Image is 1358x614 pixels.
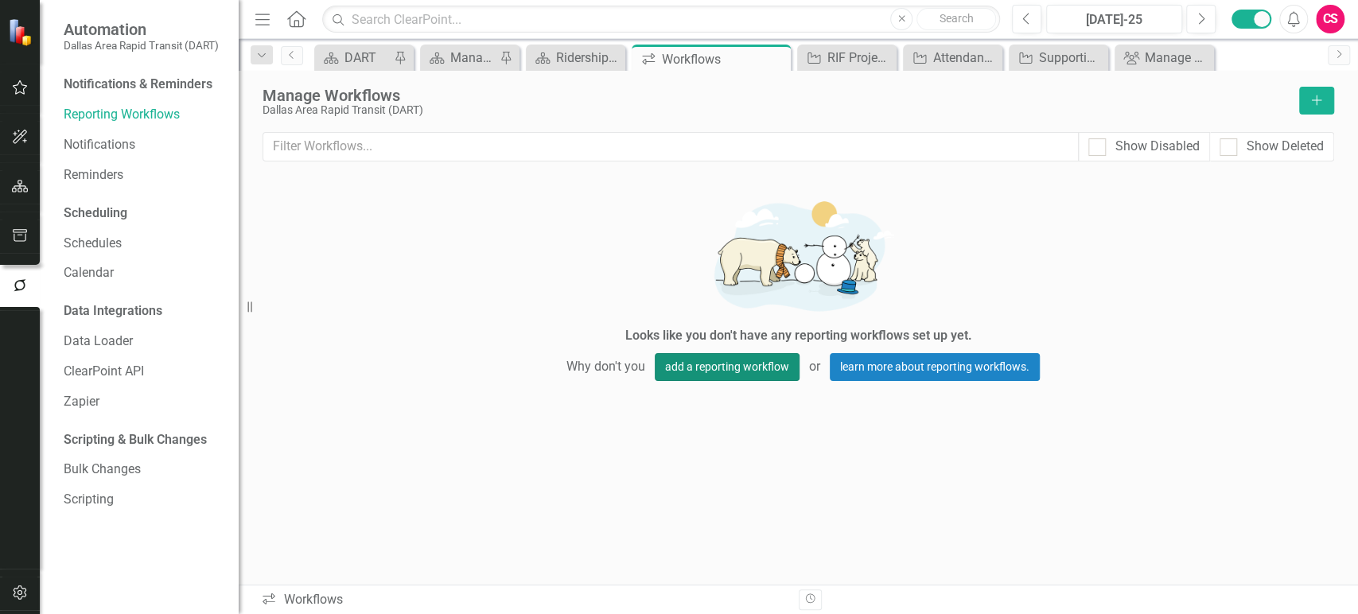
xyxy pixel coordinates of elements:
[64,204,127,223] div: Scheduling
[64,461,223,479] a: Bulk Changes
[655,353,800,381] button: add a reporting workflow
[830,353,1040,381] a: learn more about reporting workflows.
[64,106,223,124] a: Reporting Workflows
[1115,138,1200,156] div: Show Disabled
[1013,48,1104,68] a: Supporting Projects Update
[1316,5,1344,33] button: CS
[933,48,998,68] div: Attendance Analytics
[8,18,36,46] img: ClearPoint Strategy
[318,48,390,68] a: DART
[64,302,162,321] div: Data Integrations
[64,39,219,52] small: Dallas Area Rapid Transit (DART)
[64,235,223,253] a: Schedules
[64,363,223,381] a: ClearPoint API
[556,48,621,68] div: Ridership Improvement Funds
[560,188,1037,323] img: Getting started
[1046,5,1182,33] button: [DATE]-25
[64,166,223,185] a: Reminders
[424,48,496,68] a: Manage Scorecards
[64,136,223,154] a: Notifications
[940,12,974,25] span: Search
[64,76,212,94] div: Notifications & Reminders
[64,332,223,351] a: Data Loader
[263,87,1291,104] div: Manage Workflows
[263,104,1291,116] div: Dallas Area Rapid Transit (DART)
[450,48,496,68] div: Manage Scorecards
[1247,138,1324,156] div: Show Deleted
[1052,10,1177,29] div: [DATE]-25
[1039,48,1104,68] div: Supporting Projects Update
[344,48,390,68] div: DART
[662,49,787,69] div: Workflows
[64,264,223,282] a: Calendar
[801,48,893,68] a: RIF Project Update
[322,6,1000,33] input: Search ClearPoint...
[557,353,655,381] span: Why don't you
[64,20,219,39] span: Automation
[263,132,1079,161] input: Filter Workflows...
[827,48,893,68] div: RIF Project Update
[625,327,972,345] div: Looks like you don't have any reporting workflows set up yet.
[916,8,996,30] button: Search
[800,353,830,381] span: or
[64,393,223,411] a: Zapier
[530,48,621,68] a: Ridership Improvement Funds
[64,491,223,509] a: Scripting
[261,591,786,609] div: Workflows
[1119,48,1210,68] a: Manage Users
[1145,48,1210,68] div: Manage Users
[64,431,207,449] div: Scripting & Bulk Changes
[907,48,998,68] a: Attendance Analytics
